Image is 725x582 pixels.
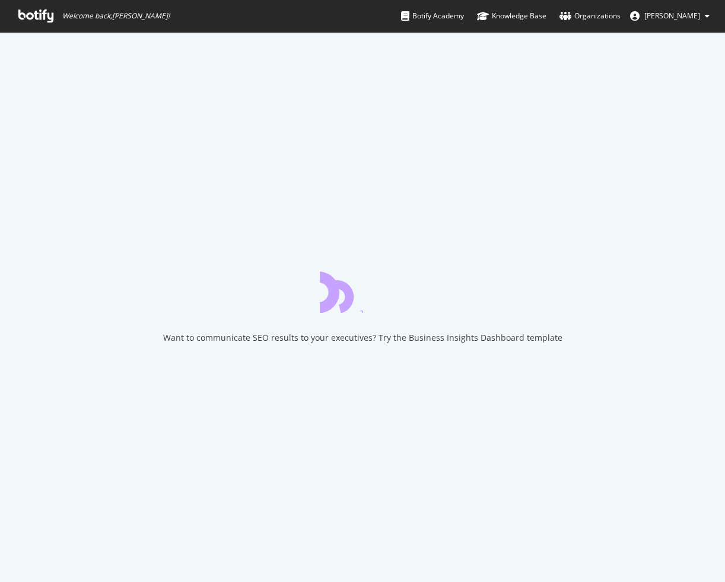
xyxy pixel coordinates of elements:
span: Welcome back, [PERSON_NAME] ! [62,11,170,21]
div: Want to communicate SEO results to your executives? Try the Business Insights Dashboard template [163,332,562,344]
div: Organizations [559,10,621,22]
div: Botify Academy [401,10,464,22]
button: [PERSON_NAME] [621,7,719,25]
div: animation [320,270,405,313]
div: Knowledge Base [477,10,546,22]
span: Craig Harkins [644,11,700,21]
